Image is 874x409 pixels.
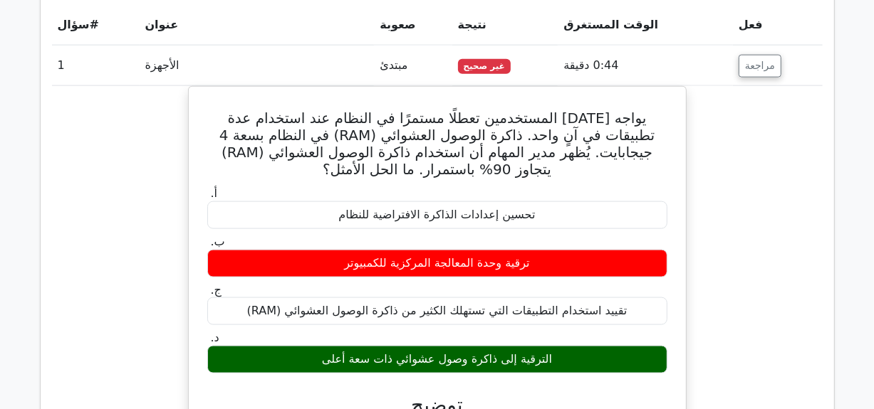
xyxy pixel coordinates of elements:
[219,110,655,178] font: يواجه [DATE] المستخدمين تعطلًا مستمرًا في النظام عند استخدام عدة تطبيقات في آنٍ واحد. ذاكرة الوصو...
[90,18,99,31] font: #
[211,331,219,344] font: د.
[463,61,505,71] font: غير صحيح
[344,256,529,270] font: ترقية وحدة المعالجة المركزية للكمبيوتر
[58,58,65,72] font: 1
[211,186,218,200] font: أ.
[739,18,763,31] font: فعل
[380,18,415,31] font: صعوبة
[458,18,487,31] font: نتيجة
[745,60,775,72] font: مراجعة
[322,352,552,366] font: الترقية إلى ذاكرة وصول عشوائي ذات سعة أعلى
[145,58,180,72] font: الأجهزة
[247,304,628,317] font: تقييد استخدام التطبيقات التي تستهلك الكثير من ذاكرة الوصول العشوائي (RAM)
[58,18,90,31] font: سؤال
[145,18,179,31] font: عنوان
[739,55,781,78] button: مراجعة
[211,283,222,297] font: ج.
[338,208,535,221] font: تحسين إعدادات الذاكرة الافتراضية للنظام
[211,235,225,248] font: ب.
[563,18,658,31] font: الوقت المستغرق
[563,58,618,72] font: 0:44 دقيقة
[380,58,407,72] font: مبتدئ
